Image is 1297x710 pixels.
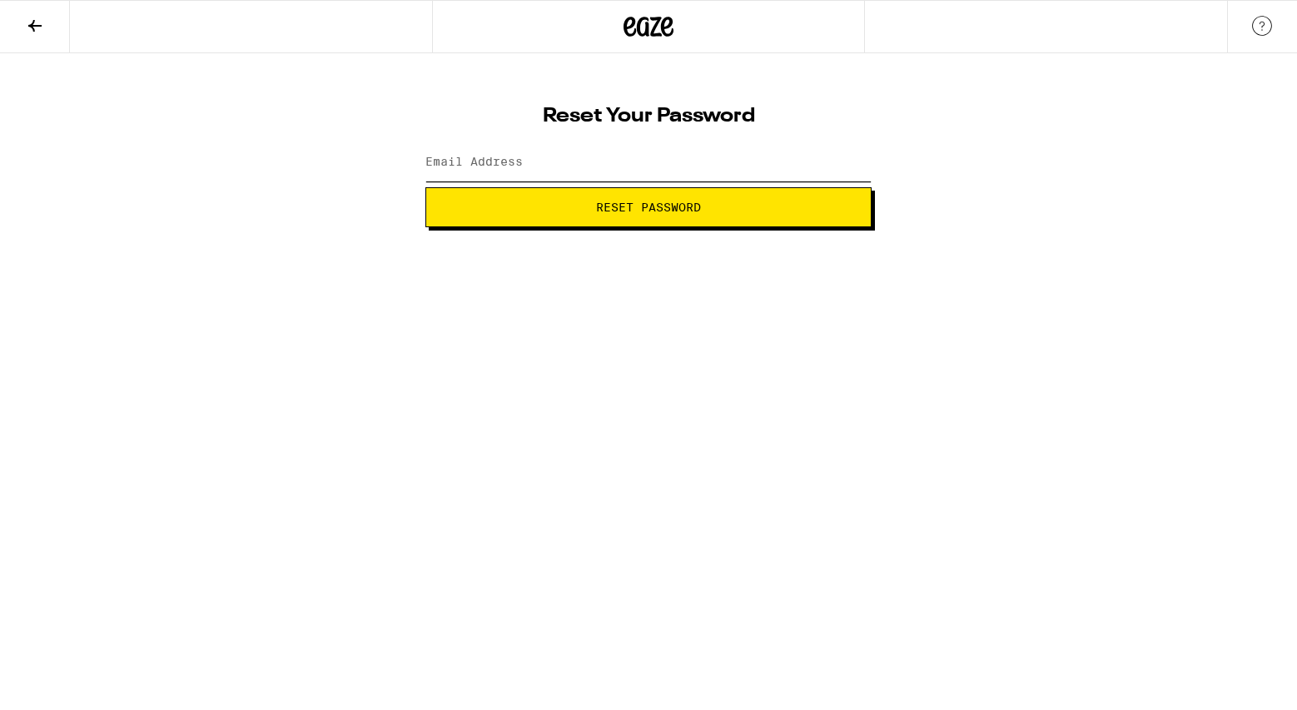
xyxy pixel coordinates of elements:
h1: Reset Your Password [425,107,872,127]
label: Email Address [425,155,523,168]
input: Email Address [425,144,872,181]
span: Reset Password [596,201,701,213]
span: Hi. Need any help? [10,12,120,25]
button: Reset Password [425,187,872,227]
